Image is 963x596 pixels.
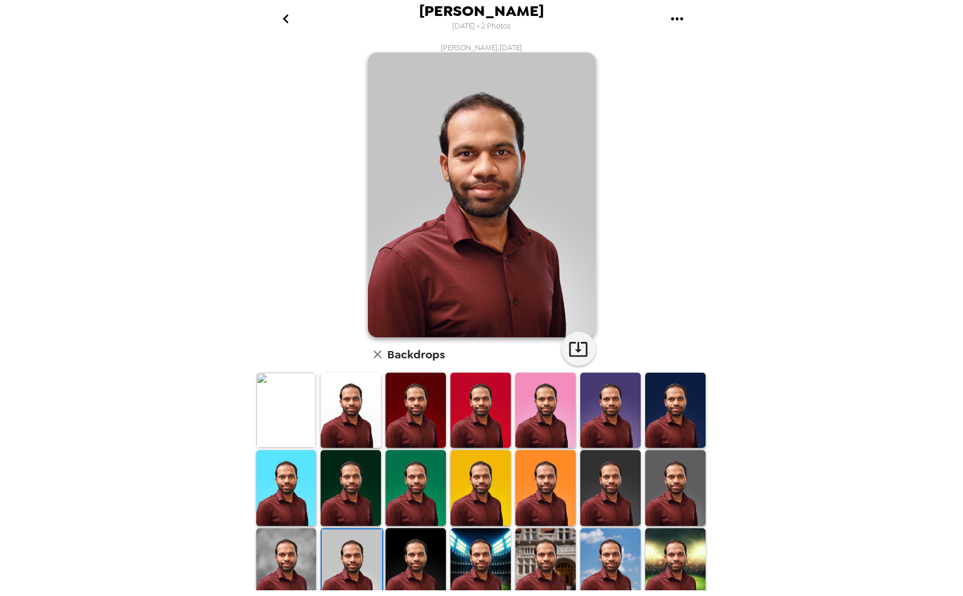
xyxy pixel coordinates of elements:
img: user [368,52,596,337]
span: [PERSON_NAME] , [DATE] [441,43,522,52]
span: [PERSON_NAME] [419,3,544,19]
h6: Backdrops [387,345,445,364]
span: [DATE] • 2 Photos [452,19,511,34]
img: Original [256,373,317,448]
